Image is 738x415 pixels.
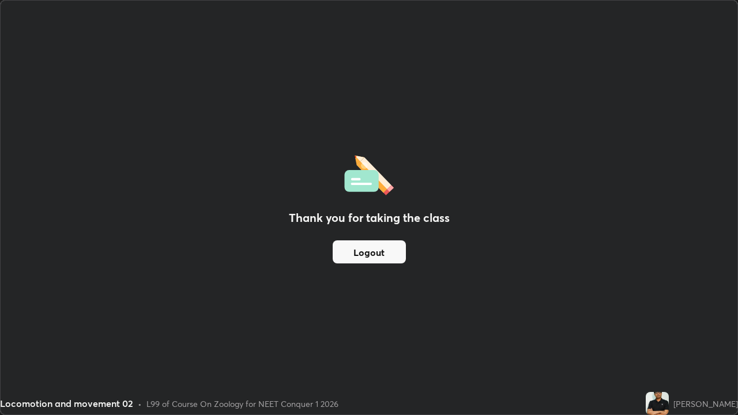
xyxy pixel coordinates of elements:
img: 949fdf8e776c44239d50da6cd554c825.jpg [646,392,669,415]
h2: Thank you for taking the class [289,209,450,227]
div: [PERSON_NAME] [673,398,738,410]
div: • [138,398,142,410]
div: L99 of Course On Zoology for NEET Conquer 1 2026 [146,398,338,410]
img: offlineFeedback.1438e8b3.svg [344,152,394,195]
button: Logout [333,240,406,263]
